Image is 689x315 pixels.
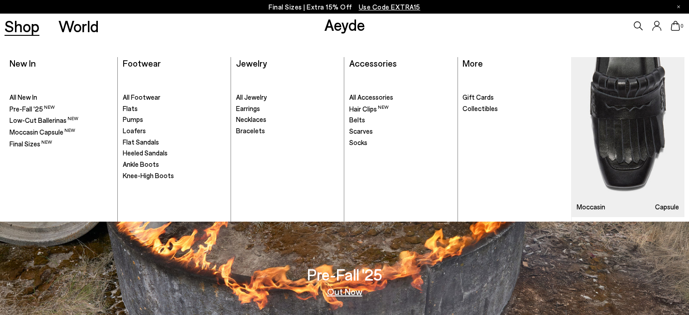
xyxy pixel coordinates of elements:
[236,104,339,113] a: Earrings
[236,115,266,123] span: Necklaces
[359,3,420,11] span: Navigate to /collections/ss25-final-sizes
[269,1,420,13] p: Final Sizes | Extra 15% Off
[349,127,373,135] span: Scarves
[324,15,365,34] a: Aeyde
[123,160,159,168] span: Ankle Boots
[463,93,566,102] a: Gift Cards
[349,116,365,124] span: Belts
[10,105,55,113] span: Pre-Fall '25
[123,104,226,113] a: Flats
[463,104,566,113] a: Collectibles
[123,93,226,102] a: All Footwear
[10,93,113,102] a: All New In
[123,149,168,157] span: Heeled Sandals
[236,126,265,135] span: Bracelets
[463,93,494,101] span: Gift Cards
[349,138,367,146] span: Socks
[655,204,679,210] h3: Capsule
[10,116,113,125] a: Low-Cut Ballerinas
[123,171,226,180] a: Knee-High Boots
[671,21,680,31] a: 0
[123,58,161,68] a: Footwear
[10,128,75,136] span: Moccasin Capsule
[123,126,226,136] a: Loafers
[10,58,36,68] a: New In
[123,160,226,169] a: Ankle Boots
[123,138,159,146] span: Flat Sandals
[123,93,160,101] span: All Footwear
[123,115,226,124] a: Pumps
[236,115,339,124] a: Necklaces
[572,57,684,217] a: Moccasin Capsule
[463,104,498,112] span: Collectibles
[236,93,339,102] a: All Jewelry
[349,93,393,101] span: All Accessories
[572,57,684,217] img: Mobile_e6eede4d-78b8-4bd1-ae2a-4197e375e133_900x.jpg
[123,126,146,135] span: Loafers
[236,93,267,101] span: All Jewelry
[123,171,174,179] span: Knee-High Boots
[123,138,226,147] a: Flat Sandals
[307,267,382,282] h3: Pre-Fall '25
[463,58,483,68] a: More
[10,140,52,148] span: Final Sizes
[10,93,37,101] span: All New In
[123,149,226,158] a: Heeled Sandals
[10,139,113,149] a: Final Sizes
[123,104,138,112] span: Flats
[5,18,39,34] a: Shop
[349,104,453,114] a: Hair Clips
[349,127,453,136] a: Scarves
[349,93,453,102] a: All Accessories
[236,58,267,68] a: Jewelry
[349,138,453,147] a: Socks
[349,58,397,68] a: Accessories
[236,126,339,136] a: Bracelets
[327,287,362,296] a: Out Now
[10,104,113,114] a: Pre-Fall '25
[349,105,389,113] span: Hair Clips
[123,115,143,123] span: Pumps
[10,127,113,137] a: Moccasin Capsule
[680,24,684,29] span: 0
[349,116,453,125] a: Belts
[577,204,605,210] h3: Moccasin
[58,18,99,34] a: World
[236,104,260,112] span: Earrings
[10,116,78,124] span: Low-Cut Ballerinas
